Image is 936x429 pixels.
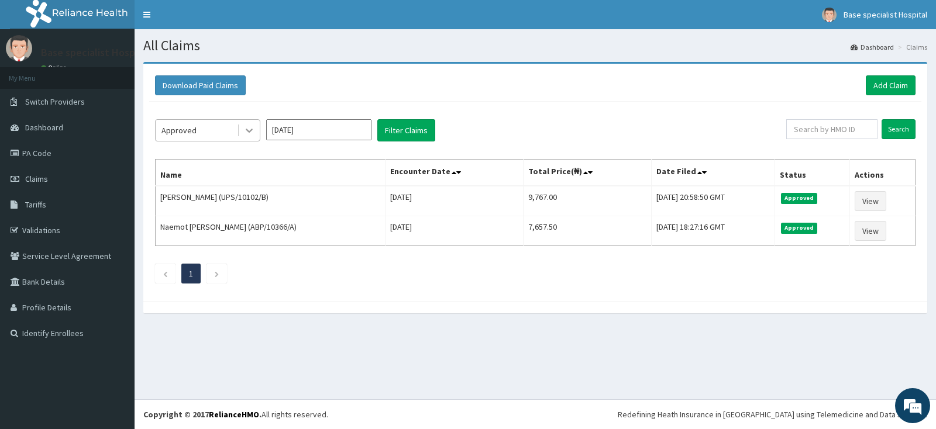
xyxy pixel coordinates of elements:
button: Download Paid Claims [155,75,246,95]
span: Approved [781,223,818,233]
footer: All rights reserved. [135,399,936,429]
p: Base specialist Hospital [41,47,150,58]
span: Switch Providers [25,96,85,107]
th: Actions [850,160,916,186]
th: Status [775,160,849,186]
th: Date Filed [652,160,775,186]
a: Add Claim [866,75,916,95]
th: Encounter Date [386,160,524,186]
div: Redefining Heath Insurance in [GEOGRAPHIC_DATA] using Telemedicine and Data Science! [618,409,927,420]
td: [DATE] 20:58:50 GMT [652,186,775,216]
td: 7,657.50 [524,216,652,246]
a: Next page [214,268,219,279]
td: [DATE] [386,216,524,246]
span: Claims [25,174,48,184]
td: [DATE] [386,186,524,216]
a: Dashboard [851,42,894,52]
span: Base specialist Hospital [844,9,927,20]
span: Dashboard [25,122,63,133]
textarea: Type your message and hit 'Enter' [6,296,223,337]
button: Filter Claims [377,119,435,141]
li: Claims [895,42,927,52]
img: User Image [6,35,32,61]
td: [PERSON_NAME] (UPS/10102/B) [156,186,386,216]
td: 9,767.00 [524,186,652,216]
div: Approved [161,124,197,136]
a: View [855,221,886,241]
span: We're online! [68,136,161,254]
th: Name [156,160,386,186]
strong: Copyright © 2017 . [143,409,261,420]
img: User Image [822,8,837,22]
a: View [855,191,886,211]
a: Page 1 is your current page [189,268,193,279]
a: Previous page [163,268,168,279]
h1: All Claims [143,38,927,53]
div: Chat with us now [61,65,197,81]
div: Minimize live chat window [192,6,220,34]
th: Total Price(₦) [524,160,652,186]
a: Online [41,64,69,72]
input: Search by HMO ID [786,119,878,139]
img: d_794563401_company_1708531726252_794563401 [22,58,47,88]
span: Approved [781,193,818,203]
input: Select Month and Year [266,119,371,140]
a: RelianceHMO [209,409,259,420]
input: Search [882,119,916,139]
span: Tariffs [25,199,46,210]
td: Naemot [PERSON_NAME] (ABP/10366/A) [156,216,386,246]
td: [DATE] 18:27:16 GMT [652,216,775,246]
